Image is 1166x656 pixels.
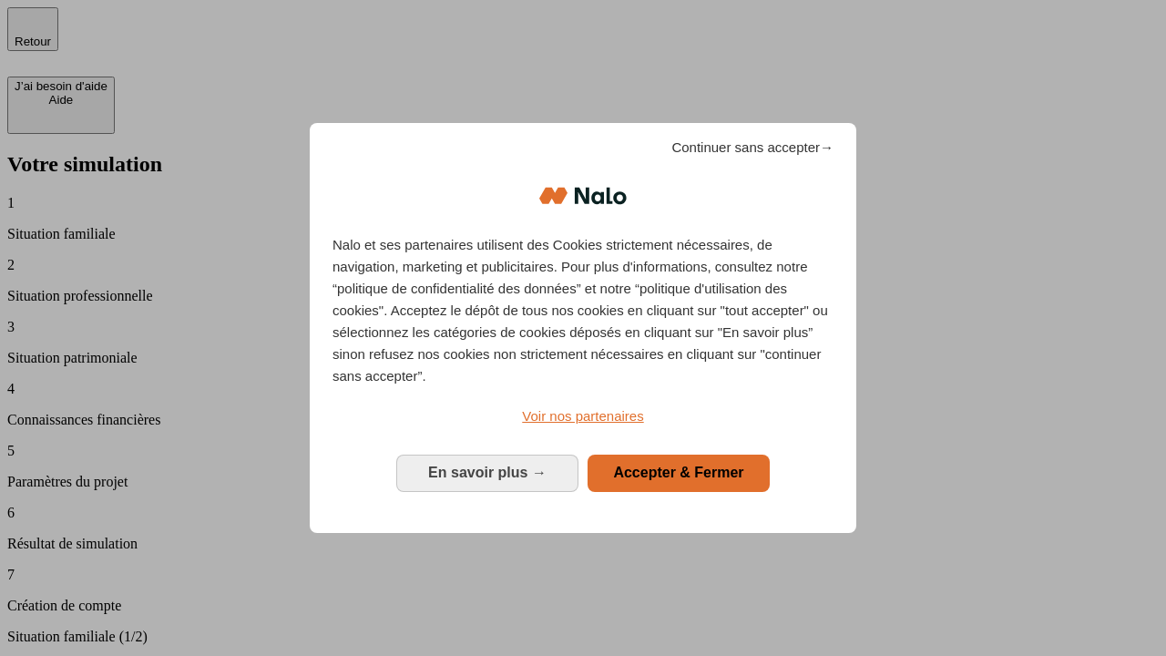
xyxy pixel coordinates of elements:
span: Continuer sans accepter→ [671,137,834,159]
span: Voir nos partenaires [522,408,643,424]
button: Accepter & Fermer: Accepter notre traitement des données et fermer [588,455,770,491]
span: Accepter & Fermer [613,465,743,480]
div: Bienvenue chez Nalo Gestion du consentement [310,123,856,532]
img: Logo [539,169,627,223]
button: En savoir plus: Configurer vos consentements [396,455,578,491]
a: Voir nos partenaires [332,405,834,427]
p: Nalo et ses partenaires utilisent des Cookies strictement nécessaires, de navigation, marketing e... [332,234,834,387]
span: En savoir plus → [428,465,547,480]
